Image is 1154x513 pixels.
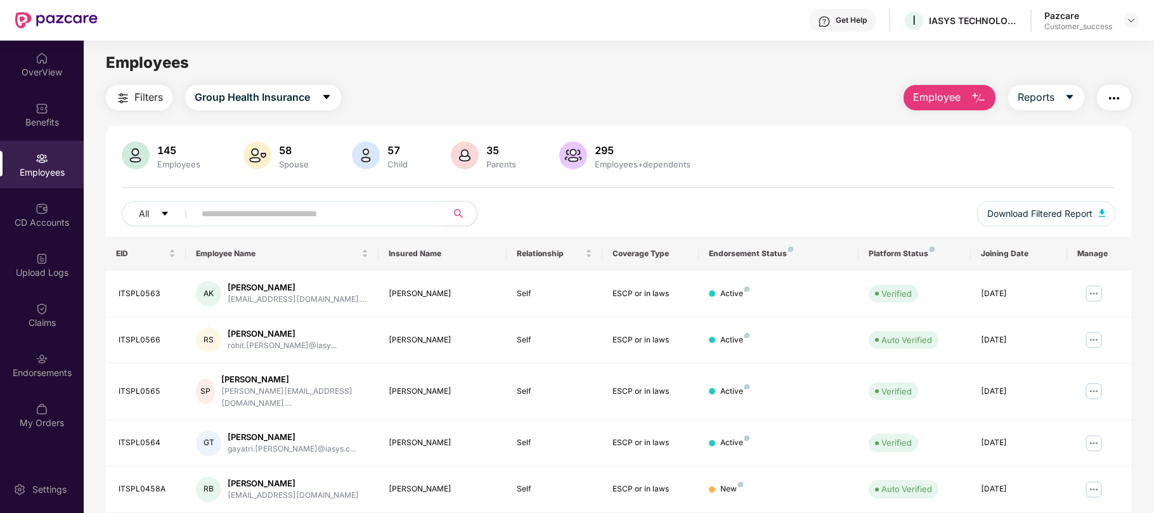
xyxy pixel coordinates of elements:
div: rohit.[PERSON_NAME]@iasy... [228,340,337,352]
button: Download Filtered Report [977,201,1115,226]
img: svg+xml;base64,PHN2ZyB4bWxucz0iaHR0cDovL3d3dy53My5vcmcvMjAwMC9zdmciIHdpZHRoPSIyNCIgaGVpZ2h0PSIyNC... [1106,91,1122,106]
button: Group Health Insurancecaret-down [185,85,341,110]
img: svg+xml;base64,PHN2ZyB4bWxucz0iaHR0cDovL3d3dy53My5vcmcvMjAwMC9zdmciIHdpZHRoPSIyNCIgaGVpZ2h0PSIyNC... [115,91,131,106]
img: svg+xml;base64,PHN2ZyBpZD0iSG9tZSIgeG1sbnM9Imh0dHA6Ly93d3cudzMub3JnLzIwMDAvc3ZnIiB3aWR0aD0iMjAiIG... [36,52,48,65]
span: Employee Name [196,249,358,259]
div: [DATE] [981,334,1057,346]
img: svg+xml;base64,PHN2ZyB4bWxucz0iaHR0cDovL3d3dy53My5vcmcvMjAwMC9zdmciIHdpZHRoPSI4IiBoZWlnaHQ9IjgiIH... [744,384,749,389]
div: RS [196,327,221,353]
div: [PERSON_NAME] [389,334,496,346]
span: All [139,207,149,221]
img: svg+xml;base64,PHN2ZyB4bWxucz0iaHR0cDovL3d3dy53My5vcmcvMjAwMC9zdmciIHhtbG5zOnhsaW5rPSJodHRwOi8vd3... [451,141,479,169]
div: [PERSON_NAME] [228,282,366,294]
div: SP [196,379,214,404]
div: ESCP or in laws [613,334,689,346]
div: 58 [276,144,311,157]
span: Relationship [517,249,583,259]
th: Insured Name [379,237,507,271]
div: RB [196,477,221,502]
button: search [446,201,477,226]
div: Auto Verified [881,334,932,346]
img: svg+xml;base64,PHN2ZyB4bWxucz0iaHR0cDovL3d3dy53My5vcmcvMjAwMC9zdmciIHdpZHRoPSI4IiBoZWlnaHQ9IjgiIH... [744,436,749,441]
img: svg+xml;base64,PHN2ZyBpZD0iQ0RfQWNjb3VudHMiIGRhdGEtbmFtZT0iQ0QgQWNjb3VudHMiIHhtbG5zPSJodHRwOi8vd3... [36,202,48,215]
img: manageButton [1084,433,1104,453]
div: ESCP or in laws [613,437,689,449]
div: ITSPL0566 [119,334,176,346]
div: 295 [592,144,693,157]
div: Spouse [276,159,311,169]
div: [PERSON_NAME] [389,437,496,449]
div: Verified [881,287,912,300]
div: Self [517,437,593,449]
span: caret-down [1065,92,1075,103]
img: svg+xml;base64,PHN2ZyB4bWxucz0iaHR0cDovL3d3dy53My5vcmcvMjAwMC9zdmciIHhtbG5zOnhsaW5rPSJodHRwOi8vd3... [352,141,380,169]
div: 57 [385,144,410,157]
div: [EMAIL_ADDRESS][DOMAIN_NAME].... [228,294,366,306]
th: Relationship [507,237,603,271]
div: Employees+dependents [592,159,693,169]
button: Employee [904,85,995,110]
span: Employees [106,53,189,72]
div: gayatri.[PERSON_NAME]@iasys.c... [228,443,356,455]
div: ESCP or in laws [613,386,689,398]
div: ESCP or in laws [613,288,689,300]
div: [PERSON_NAME] [228,328,337,340]
div: [PERSON_NAME] [389,483,496,495]
img: svg+xml;base64,PHN2ZyB4bWxucz0iaHR0cDovL3d3dy53My5vcmcvMjAwMC9zdmciIHhtbG5zOnhsaW5rPSJodHRwOi8vd3... [971,91,986,106]
img: manageButton [1084,381,1104,401]
img: svg+xml;base64,PHN2ZyBpZD0iQ2xhaW0iIHhtbG5zPSJodHRwOi8vd3d3LnczLm9yZy8yMDAwL3N2ZyIgd2lkdGg9IjIwIi... [36,302,48,315]
div: ITSPL0563 [119,288,176,300]
div: [DATE] [981,483,1057,495]
span: Download Filtered Report [987,207,1092,221]
img: svg+xml;base64,PHN2ZyB4bWxucz0iaHR0cDovL3d3dy53My5vcmcvMjAwMC9zdmciIHdpZHRoPSI4IiBoZWlnaHQ9IjgiIH... [744,333,749,338]
img: svg+xml;base64,PHN2ZyB4bWxucz0iaHR0cDovL3d3dy53My5vcmcvMjAwMC9zdmciIHdpZHRoPSI4IiBoZWlnaHQ9IjgiIH... [788,247,793,252]
img: svg+xml;base64,PHN2ZyBpZD0iRHJvcGRvd24tMzJ4MzIiIHhtbG5zPSJodHRwOi8vd3d3LnczLm9yZy8yMDAwL3N2ZyIgd2... [1126,15,1136,25]
div: 145 [155,144,203,157]
span: Group Health Insurance [195,89,310,105]
div: [DATE] [981,288,1057,300]
span: search [446,209,470,219]
div: [PERSON_NAME] [221,373,368,386]
img: svg+xml;base64,PHN2ZyB4bWxucz0iaHR0cDovL3d3dy53My5vcmcvMjAwMC9zdmciIHhtbG5zOnhsaW5rPSJodHRwOi8vd3... [1099,209,1105,217]
div: ITSPL0564 [119,437,176,449]
img: svg+xml;base64,PHN2ZyBpZD0iRW1wbG95ZWVzIiB4bWxucz0iaHR0cDovL3d3dy53My5vcmcvMjAwMC9zdmciIHdpZHRoPS... [36,152,48,165]
img: svg+xml;base64,PHN2ZyBpZD0iQmVuZWZpdHMiIHhtbG5zPSJodHRwOi8vd3d3LnczLm9yZy8yMDAwL3N2ZyIgd2lkdGg9Ij... [36,102,48,115]
div: Active [720,334,749,346]
span: Employee [913,89,961,105]
img: svg+xml;base64,PHN2ZyBpZD0iU2V0dGluZy0yMHgyMCIgeG1sbnM9Imh0dHA6Ly93d3cudzMub3JnLzIwMDAvc3ZnIiB3aW... [13,483,26,496]
button: Filters [106,85,172,110]
img: svg+xml;base64,PHN2ZyB4bWxucz0iaHR0cDovL3d3dy53My5vcmcvMjAwMC9zdmciIHdpZHRoPSI4IiBoZWlnaHQ9IjgiIH... [930,247,935,252]
div: Get Help [836,15,867,25]
div: Parents [484,159,519,169]
img: svg+xml;base64,PHN2ZyBpZD0iVXBsb2FkX0xvZ3MiIGRhdGEtbmFtZT0iVXBsb2FkIExvZ3MiIHhtbG5zPSJodHRwOi8vd3... [36,252,48,265]
img: manageButton [1084,330,1104,350]
div: Pazcare [1044,10,1112,22]
div: Endorsement Status [709,249,849,259]
img: svg+xml;base64,PHN2ZyB4bWxucz0iaHR0cDovL3d3dy53My5vcmcvMjAwMC9zdmciIHhtbG5zOnhsaW5rPSJodHRwOi8vd3... [122,141,150,169]
div: [PERSON_NAME][EMAIL_ADDRESS][DOMAIN_NAME].... [221,386,368,410]
div: ESCP or in laws [613,483,689,495]
div: Active [720,288,749,300]
div: [PERSON_NAME] [228,431,356,443]
div: Self [517,483,593,495]
div: IASYS TECHNOLOGY SOLUTIONS PVT LTD [929,15,1018,27]
div: Auto Verified [881,483,932,495]
img: svg+xml;base64,PHN2ZyB4bWxucz0iaHR0cDovL3d3dy53My5vcmcvMjAwMC9zdmciIHhtbG5zOnhsaW5rPSJodHRwOi8vd3... [559,141,587,169]
img: svg+xml;base64,PHN2ZyBpZD0iTXlfT3JkZXJzIiBkYXRhLW5hbWU9Ik15IE9yZGVycyIgeG1sbnM9Imh0dHA6Ly93d3cudz... [36,403,48,415]
button: Reportscaret-down [1008,85,1084,110]
div: AK [196,281,221,306]
div: ITSPL0458A [119,483,176,495]
img: svg+xml;base64,PHN2ZyBpZD0iSGVscC0zMngzMiIgeG1sbnM9Imh0dHA6Ly93d3cudzMub3JnLzIwMDAvc3ZnIiB3aWR0aD... [818,15,831,28]
div: Employees [155,159,203,169]
img: svg+xml;base64,PHN2ZyB4bWxucz0iaHR0cDovL3d3dy53My5vcmcvMjAwMC9zdmciIHdpZHRoPSI4IiBoZWlnaHQ9IjgiIH... [744,287,749,292]
div: [EMAIL_ADDRESS][DOMAIN_NAME] [228,490,359,502]
div: Self [517,288,593,300]
span: caret-down [321,92,332,103]
button: Allcaret-down [122,201,199,226]
img: svg+xml;base64,PHN2ZyB4bWxucz0iaHR0cDovL3d3dy53My5vcmcvMjAwMC9zdmciIHhtbG5zOnhsaW5rPSJodHRwOi8vd3... [243,141,271,169]
div: [PERSON_NAME] [228,477,359,490]
span: Filters [134,89,163,105]
th: EID [106,237,186,271]
div: [DATE] [981,437,1057,449]
div: Child [385,159,410,169]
